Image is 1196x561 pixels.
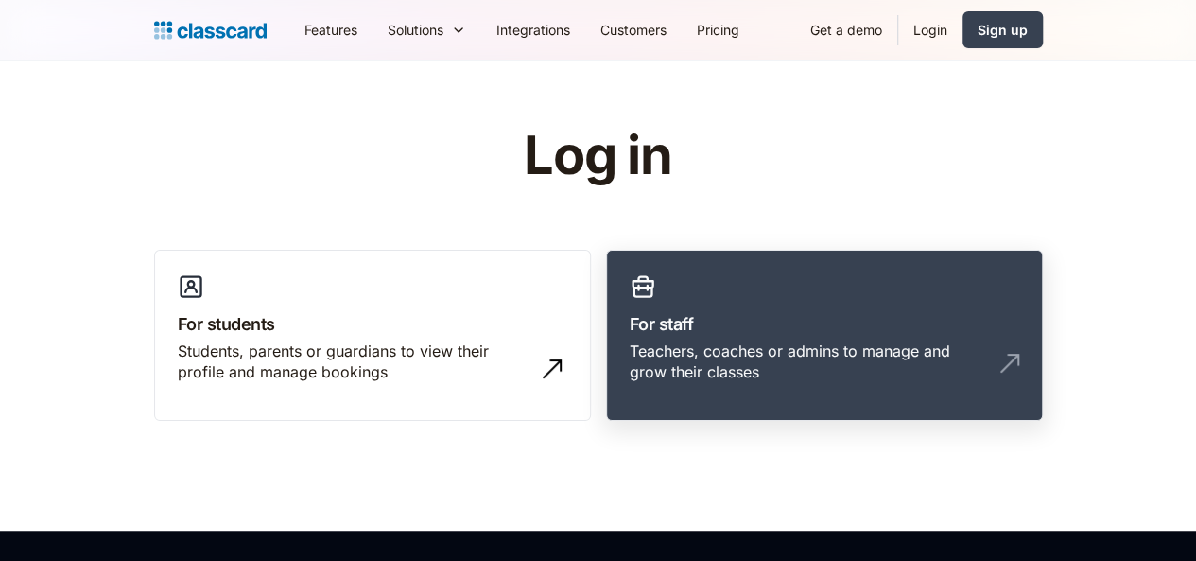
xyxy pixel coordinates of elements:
[178,341,529,383] div: Students, parents or guardians to view their profile and manage bookings
[630,311,1019,337] h3: For staff
[373,9,481,51] div: Solutions
[298,127,898,185] h1: Log in
[178,311,567,337] h3: For students
[289,9,373,51] a: Features
[481,9,585,51] a: Integrations
[898,9,962,51] a: Login
[978,20,1028,40] div: Sign up
[388,20,443,40] div: Solutions
[795,9,897,51] a: Get a demo
[154,250,591,422] a: For studentsStudents, parents or guardians to view their profile and manage bookings
[585,9,682,51] a: Customers
[962,11,1043,48] a: Sign up
[606,250,1043,422] a: For staffTeachers, coaches or admins to manage and grow their classes
[630,341,981,383] div: Teachers, coaches or admins to manage and grow their classes
[682,9,754,51] a: Pricing
[154,17,267,44] a: Logo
